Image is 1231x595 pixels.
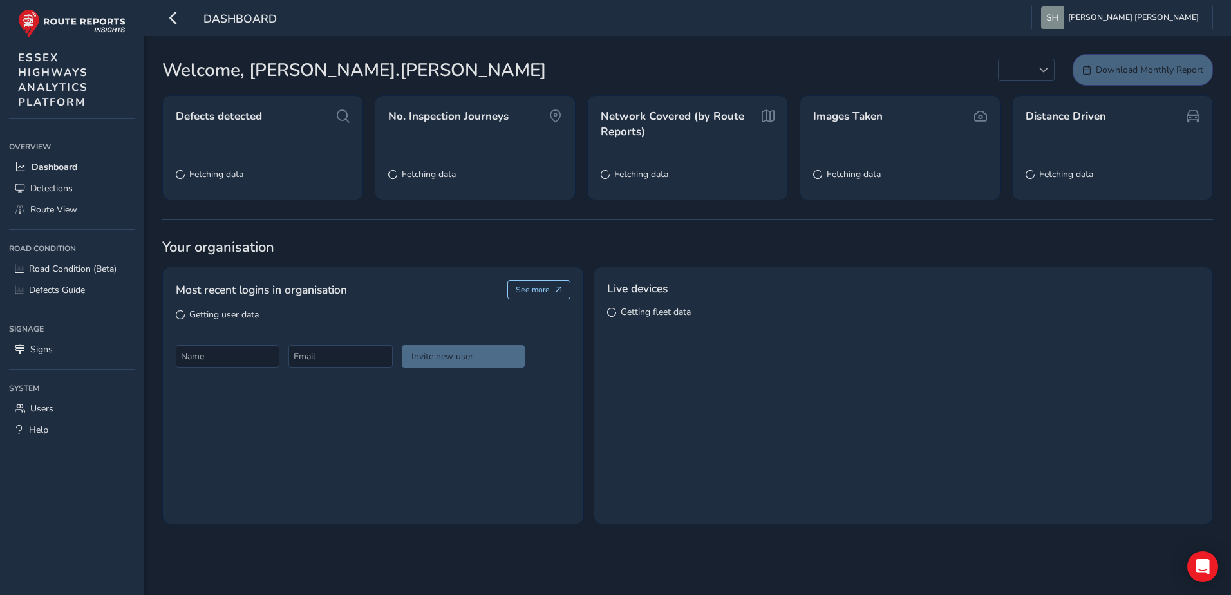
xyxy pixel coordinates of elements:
div: Open Intercom Messenger [1187,551,1218,582]
img: rr logo [18,9,126,38]
a: Help [9,419,135,440]
input: Name [176,345,279,368]
span: Dashboard [203,11,277,29]
a: Detections [9,178,135,199]
a: Route View [9,199,135,220]
span: Fetching data [402,168,456,180]
span: Dashboard [32,161,77,173]
a: Signs [9,339,135,360]
span: Help [29,424,48,436]
span: Fetching data [827,168,881,180]
span: Detections [30,182,73,194]
span: No. Inspection Journeys [388,109,509,124]
span: ESSEX HIGHWAYS ANALYTICS PLATFORM [18,50,88,109]
span: Most recent logins in organisation [176,281,347,298]
span: Defects detected [176,109,262,124]
div: Signage [9,319,135,339]
a: Dashboard [9,156,135,178]
img: diamond-layout [1041,6,1064,29]
span: Distance Driven [1026,109,1106,124]
span: Getting fleet data [621,306,691,318]
span: Welcome, [PERSON_NAME].[PERSON_NAME] [162,57,546,84]
a: Defects Guide [9,279,135,301]
span: Fetching data [614,168,668,180]
div: Road Condition [9,239,135,258]
span: Defects Guide [29,284,85,296]
span: Images Taken [813,109,883,124]
button: [PERSON_NAME] [PERSON_NAME] [1041,6,1203,29]
span: Signs [30,343,53,355]
span: Getting user data [189,308,259,321]
span: Fetching data [189,168,243,180]
a: Users [9,398,135,419]
span: Live devices [607,280,668,297]
span: See more [516,285,550,295]
span: [PERSON_NAME] [PERSON_NAME] [1068,6,1199,29]
input: Email [288,345,392,368]
span: Users [30,402,53,415]
a: Road Condition (Beta) [9,258,135,279]
button: See more [507,280,571,299]
span: Your organisation [162,238,1213,257]
span: Route View [30,203,77,216]
div: System [9,379,135,398]
span: Network Covered (by Route Reports) [601,109,757,139]
span: Road Condition (Beta) [29,263,117,275]
div: Overview [9,137,135,156]
span: Fetching data [1039,168,1093,180]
